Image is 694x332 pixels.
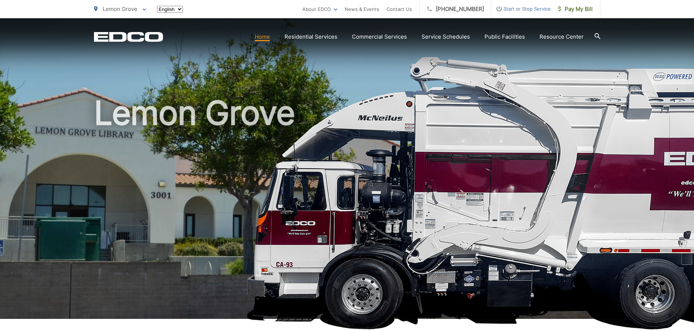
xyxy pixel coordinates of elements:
select: Select a language [157,6,183,13]
span: Lemon Grove [103,5,137,12]
a: News & Events [345,5,379,13]
h1: Lemon Grove [94,95,600,325]
a: Home [255,32,270,41]
a: Residential Services [285,32,337,41]
a: About EDCO [302,5,337,13]
a: EDCD logo. Return to the homepage. [94,32,163,42]
span: Pay My Bill [558,5,593,13]
a: Resource Center [540,32,584,41]
a: Contact Us [387,5,412,13]
a: Service Schedules [422,32,470,41]
a: Public Facilities [485,32,525,41]
a: Commercial Services [352,32,407,41]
